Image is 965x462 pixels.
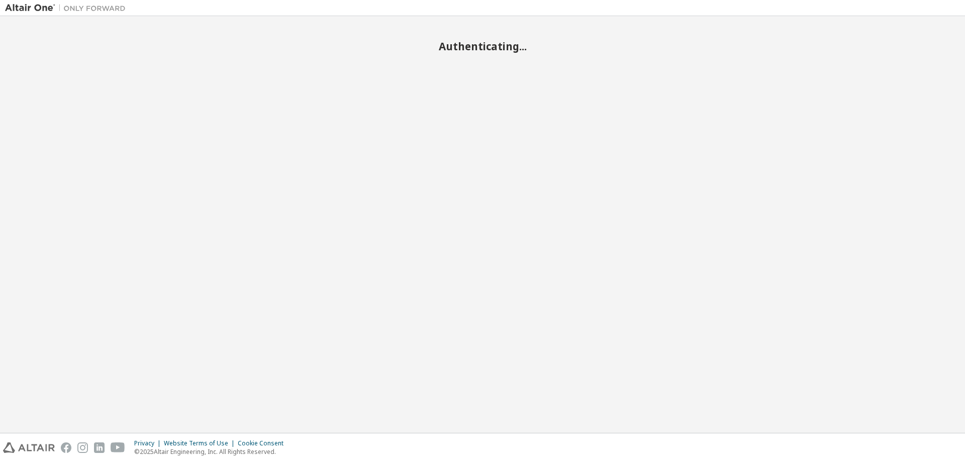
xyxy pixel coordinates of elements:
div: Cookie Consent [238,439,289,447]
img: altair_logo.svg [3,442,55,453]
img: linkedin.svg [94,442,105,453]
img: facebook.svg [61,442,71,453]
img: instagram.svg [77,442,88,453]
p: © 2025 Altair Engineering, Inc. All Rights Reserved. [134,447,289,456]
div: Privacy [134,439,164,447]
div: Website Terms of Use [164,439,238,447]
img: Altair One [5,3,131,13]
img: youtube.svg [111,442,125,453]
h2: Authenticating... [5,40,960,53]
